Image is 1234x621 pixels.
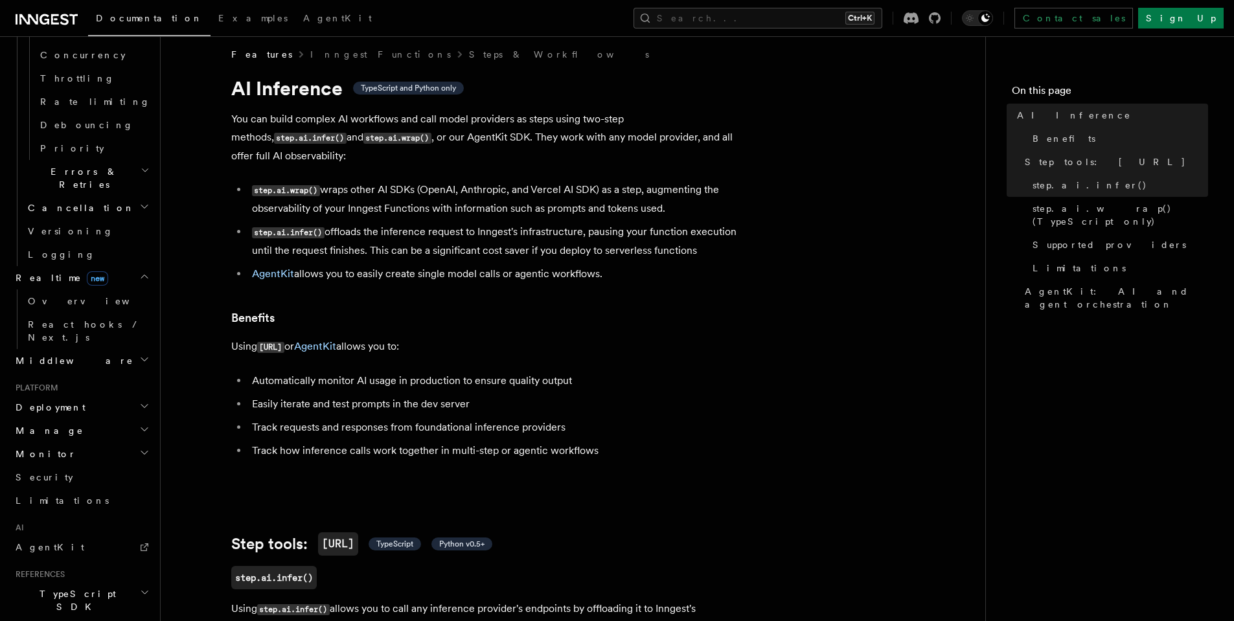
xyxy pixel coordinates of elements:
[1025,155,1186,168] span: Step tools: [URL]
[35,67,152,90] a: Throttling
[16,472,73,482] span: Security
[310,48,451,61] a: Inngest Functions
[10,383,58,393] span: Platform
[252,185,320,196] code: step.ai.wrap()
[10,489,152,512] a: Limitations
[248,181,749,218] li: wraps other AI SDKs (OpenAI, Anthropic, and Vercel AI SDK) as a step, augmenting the observabilit...
[363,133,431,144] code: step.ai.wrap()
[211,4,295,35] a: Examples
[23,201,135,214] span: Cancellation
[10,401,86,414] span: Deployment
[1025,285,1208,311] span: AgentKit: AI and agent orchestration
[231,48,292,61] span: Features
[10,587,140,613] span: TypeScript SDK
[1027,174,1208,197] a: step.ai.infer()
[10,289,152,349] div: Realtimenew
[634,8,882,28] button: Search...Ctrl+K
[295,4,380,35] a: AgentKit
[248,442,749,460] li: Track how inference calls work together in multi-step or agentic workflows
[40,73,115,84] span: Throttling
[28,319,143,343] span: React hooks / Next.js
[361,83,456,93] span: TypeScript and Python only
[469,48,649,61] a: Steps & Workflows
[10,349,152,372] button: Middleware
[23,243,152,266] a: Logging
[40,143,104,153] span: Priority
[28,226,113,236] span: Versioning
[1027,233,1208,256] a: Supported providers
[845,12,874,25] kbd: Ctrl+K
[10,424,84,437] span: Manage
[88,4,211,36] a: Documentation
[1020,150,1208,174] a: Step tools: [URL]
[35,90,152,113] a: Rate limiting
[1033,202,1208,228] span: step.ai.wrap() (TypeScript only)
[23,165,141,191] span: Errors & Retries
[10,569,65,580] span: References
[10,582,152,618] button: TypeScript SDK
[10,396,152,419] button: Deployment
[231,566,317,589] a: step.ai.infer()
[23,313,152,349] a: React hooks / Next.js
[16,495,109,506] span: Limitations
[303,13,372,23] span: AgentKit
[35,137,152,160] a: Priority
[1012,104,1208,127] a: AI Inference
[376,539,413,549] span: TypeScript
[294,340,336,352] a: AgentKit
[10,536,152,559] a: AgentKit
[1138,8,1224,28] a: Sign Up
[439,539,485,549] span: Python v0.5+
[1027,256,1208,280] a: Limitations
[40,120,133,130] span: Debouncing
[257,604,330,615] code: step.ai.infer()
[10,271,108,284] span: Realtime
[231,337,749,356] p: Using or allows you to:
[257,342,284,353] code: [URL]
[10,354,133,367] span: Middleware
[1017,109,1131,122] span: AI Inference
[10,466,152,489] a: Security
[1033,179,1147,192] span: step.ai.infer()
[23,160,152,196] button: Errors & Retries
[231,309,275,327] a: Benefits
[252,267,294,280] a: AgentKit
[231,76,749,100] h1: AI Inference
[274,133,347,144] code: step.ai.infer()
[318,532,358,556] code: [URL]
[1033,238,1186,251] span: Supported providers
[23,289,152,313] a: Overview
[1020,280,1208,316] a: AgentKit: AI and agent orchestration
[231,110,749,165] p: You can build complex AI workflows and call model providers as steps using two-step methods, and ...
[35,113,152,137] a: Debouncing
[40,96,150,107] span: Rate limiting
[16,542,84,552] span: AgentKit
[248,223,749,260] li: offloads the inference request to Inngest's infrastructure, pausing your function execution until...
[23,220,152,243] a: Versioning
[248,395,749,413] li: Easily iterate and test prompts in the dev server
[962,10,993,26] button: Toggle dark mode
[96,13,203,23] span: Documentation
[218,13,288,23] span: Examples
[248,265,749,283] li: allows you to easily create single model calls or agentic workflows.
[28,296,161,306] span: Overview
[248,418,749,436] li: Track requests and responses from foundational inference providers
[252,227,325,238] code: step.ai.infer()
[40,50,126,60] span: Concurrency
[87,271,108,286] span: new
[1027,197,1208,233] a: step.ai.wrap() (TypeScript only)
[28,249,95,260] span: Logging
[35,43,152,67] a: Concurrency
[1033,262,1126,275] span: Limitations
[248,372,749,390] li: Automatically monitor AI usage in production to ensure quality output
[10,419,152,442] button: Manage
[1012,83,1208,104] h4: On this page
[1033,132,1095,145] span: Benefits
[231,532,492,556] a: Step tools:[URL] TypeScript Python v0.5+
[10,266,152,289] button: Realtimenew
[23,196,152,220] button: Cancellation
[1014,8,1133,28] a: Contact sales
[10,447,76,460] span: Monitor
[10,442,152,466] button: Monitor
